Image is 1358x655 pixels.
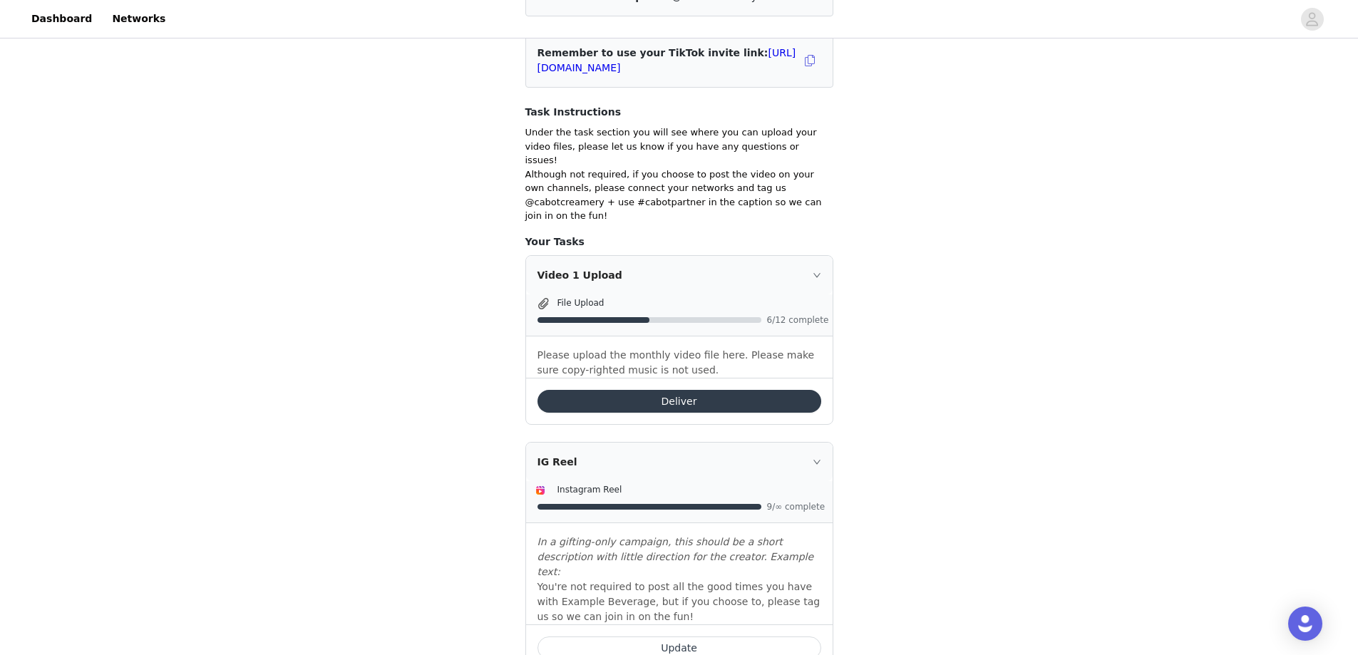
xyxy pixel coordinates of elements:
[537,579,821,624] p: You're not required to post all the good times you have with Example Beverage, but if you choose ...
[537,390,821,413] button: Deliver
[537,348,821,378] p: Please upload the monthly video file here. Please make sure copy-righted music is not used.
[103,3,174,35] a: Networks
[525,125,833,167] p: Under the task section you will see where you can upload your video files, please let us know if ...
[1305,8,1319,31] div: avatar
[767,316,824,324] span: 6/12 complete
[557,298,605,308] span: File Upload
[23,3,101,35] a: Dashboard
[537,47,796,73] span: Remember to use your TikTok invite link:
[557,485,622,495] span: Instagram Reel
[1288,607,1322,641] div: Open Intercom Messenger
[525,167,833,223] p: Although not required, if you choose to post the video on your own channels, please connect your ...
[813,271,821,279] i: icon: right
[537,536,814,577] em: In a gifting-only campaign, this should be a short description with little direction for the crea...
[525,234,833,249] h4: Your Tasks
[535,485,546,496] img: Instagram Reels Icon
[525,105,833,120] h4: Task Instructions
[767,502,824,511] span: 9/∞ complete
[526,443,833,481] div: icon: rightIG Reel
[813,458,821,466] i: icon: right
[526,256,833,294] div: icon: rightVideo 1 Upload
